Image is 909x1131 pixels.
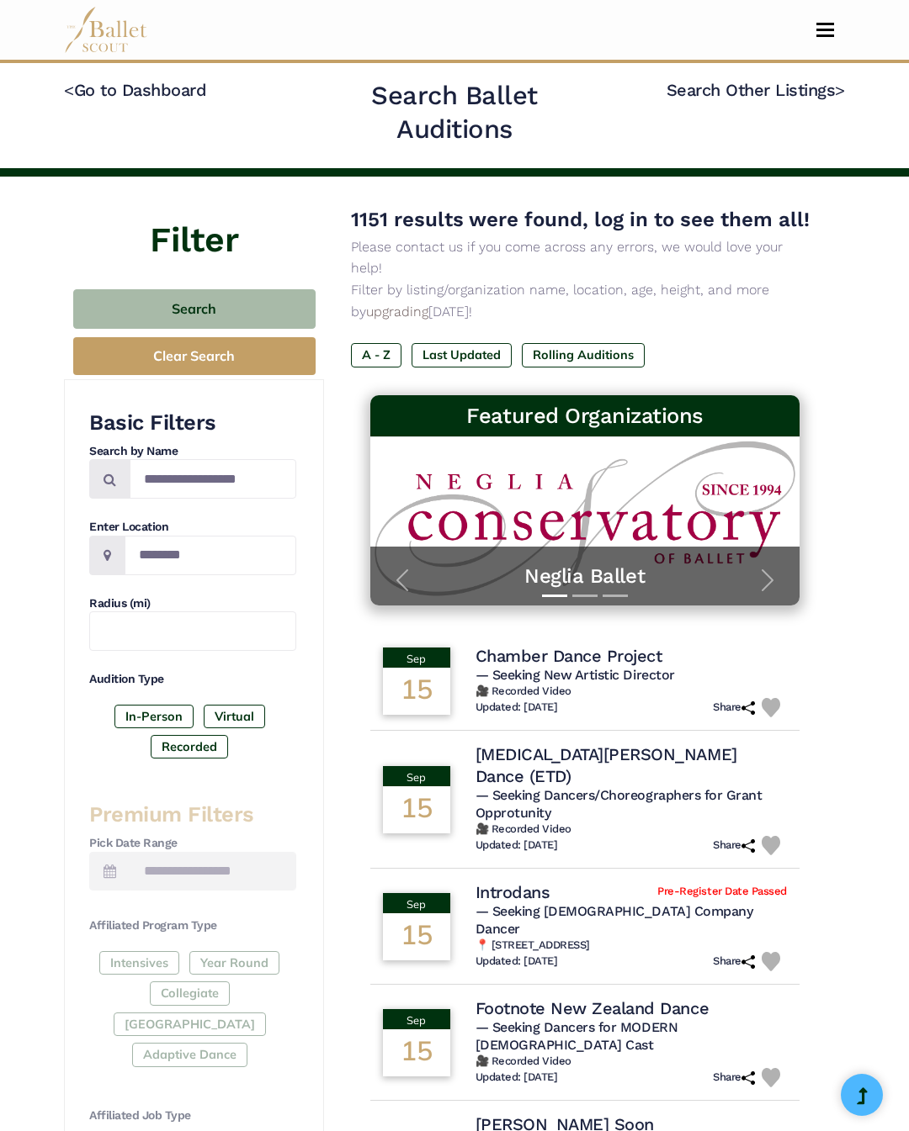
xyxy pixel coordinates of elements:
[387,563,783,589] a: Neglia Ballet
[89,443,296,460] h4: Search by Name
[64,177,324,264] h4: Filter
[713,700,755,715] h6: Share
[476,684,787,699] h6: 🎥 Recorded Video
[476,1070,558,1085] h6: Updated: [DATE]
[476,1054,787,1069] h6: 🎥 Recorded Video
[522,343,645,367] label: Rolling Auditions
[572,586,598,605] button: Slide 2
[383,786,450,833] div: 15
[476,954,558,969] h6: Updated: [DATE]
[476,903,753,937] span: — Seeking [DEMOGRAPHIC_DATA] Company Dancer
[351,236,818,279] p: Please contact us if you come across any errors, we would love your help!
[412,343,512,367] label: Last Updated
[64,79,74,100] code: <
[713,1070,755,1085] h6: Share
[667,80,845,100] a: Search Other Listings>
[542,586,567,605] button: Slide 1
[89,917,296,934] h4: Affiliated Program Type
[476,1019,678,1053] span: — Seeking Dancers for MODERN [DEMOGRAPHIC_DATA] Cast
[351,208,810,231] span: 1151 results were found, log in to see them all!
[314,79,595,146] h2: Search Ballet Auditions
[73,337,316,375] button: Clear Search
[476,700,558,715] h6: Updated: [DATE]
[130,459,296,499] input: Search by names...
[73,289,316,329] button: Search
[383,913,450,960] div: 15
[383,1029,450,1076] div: 15
[476,822,787,837] h6: 🎥 Recorded Video
[351,279,818,322] p: Filter by listing/organization name, location, age, height, and more by [DATE]!
[713,954,755,969] h6: Share
[366,304,428,320] a: upgrading
[476,881,550,903] h4: Introdans
[114,705,194,728] label: In-Person
[89,671,296,688] h4: Audition Type
[476,938,787,953] h6: 📍 [STREET_ADDRESS]
[89,801,296,828] h3: Premium Filters
[125,536,296,575] input: Location
[476,743,787,787] h4: [MEDICAL_DATA][PERSON_NAME] Dance (ETD)
[351,343,401,367] label: A - Z
[805,22,845,38] button: Toggle navigation
[657,885,786,899] span: Pre-Register Date Passed
[89,1107,296,1124] h4: Affiliated Job Type
[476,645,662,667] h4: Chamber Dance Project
[89,519,296,536] h4: Enter Location
[64,80,206,100] a: <Go to Dashboard
[476,997,710,1019] h4: Footnote New Zealand Dance
[476,787,763,821] span: — Seeking Dancers/Choreographers for Grant Opprotunity
[89,595,296,612] h4: Radius (mi)
[204,705,265,728] label: Virtual
[476,667,675,683] span: — Seeking New Artistic Director
[713,838,755,853] h6: Share
[835,79,845,100] code: >
[151,735,228,758] label: Recorded
[603,586,628,605] button: Slide 3
[384,402,786,430] h3: Featured Organizations
[383,766,450,786] div: Sep
[89,409,296,436] h3: Basic Filters
[383,893,450,913] div: Sep
[476,838,558,853] h6: Updated: [DATE]
[383,647,450,668] div: Sep
[89,835,296,852] h4: Pick Date Range
[383,1009,450,1029] div: Sep
[383,668,450,715] div: 15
